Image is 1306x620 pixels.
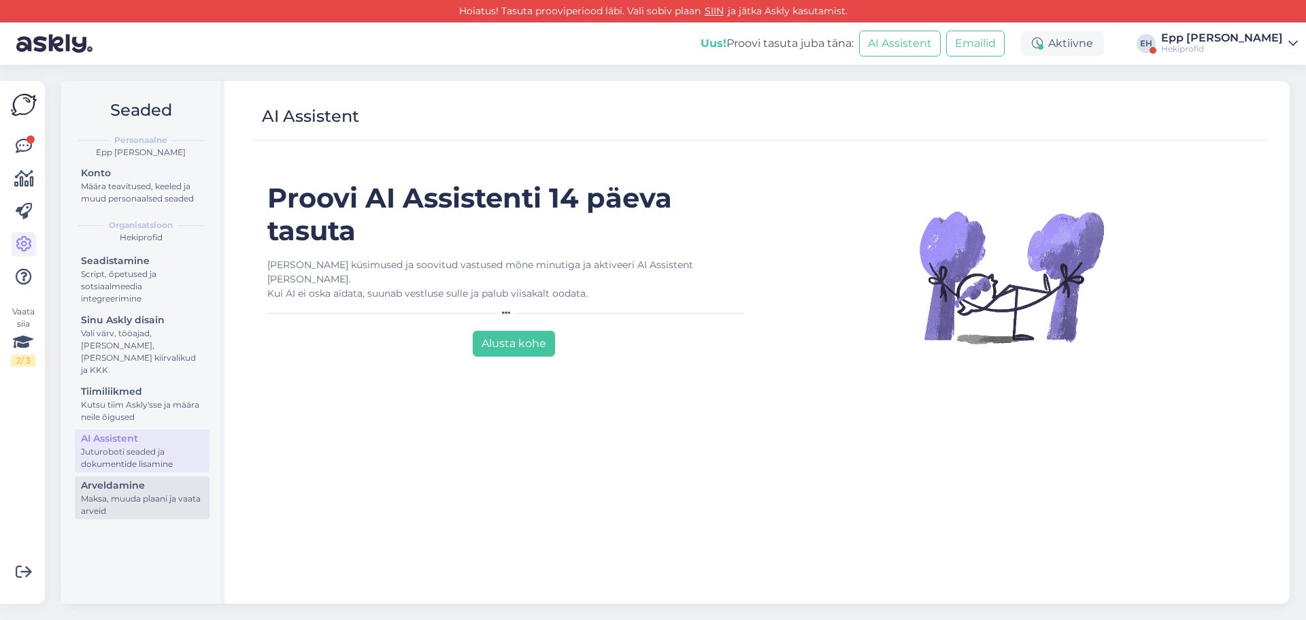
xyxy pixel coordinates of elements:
div: Sinu Askly disain [81,313,203,327]
div: 2 / 3 [11,355,35,367]
div: Konto [81,166,203,180]
div: Seadistamine [81,254,203,268]
b: Uus! [701,37,726,50]
div: EH [1137,34,1156,53]
div: AI Assistent [262,103,359,129]
div: Määra teavitused, keeled ja muud personaalsed seaded [81,180,203,205]
div: Vaata siia [11,306,35,367]
img: Illustration [916,182,1107,372]
h1: Proovi AI Assistenti 14 päeva tasuta [267,182,750,247]
div: Hekiprofid [72,231,210,244]
div: Tiimiliikmed [81,385,203,399]
a: SIIN [701,5,728,17]
div: Juturoboti seaded ja dokumentide lisamine [81,446,203,470]
a: KontoMäära teavitused, keeled ja muud personaalsed seaded [75,164,210,207]
div: Epp [PERSON_NAME] [72,146,210,159]
b: Organisatsioon [109,219,173,231]
a: AI AssistentJuturoboti seaded ja dokumentide lisamine [75,429,210,472]
a: TiimiliikmedKutsu tiim Askly'sse ja määra neile õigused [75,382,210,425]
div: AI Assistent [81,431,203,446]
div: Proovi tasuta juba täna: [701,35,854,52]
b: Personaalne [114,134,167,146]
div: Maksa, muuda plaani ja vaata arveid [81,493,203,517]
img: Askly Logo [11,92,37,118]
a: SeadistamineScript, õpetused ja sotsiaalmeedia integreerimine [75,252,210,307]
div: Vali värv, tööajad, [PERSON_NAME], [PERSON_NAME] kiirvalikud ja KKK [81,327,203,376]
button: Alusta kohe [473,331,555,357]
div: [PERSON_NAME] küsimused ja soovitud vastused mõne minutiga ja aktiveeri AI Assistent [PERSON_NAME... [267,258,750,301]
div: Arveldamine [81,478,203,493]
div: Hekiprofid [1161,44,1283,54]
a: Epp [PERSON_NAME]Hekiprofid [1161,33,1298,54]
h2: Seaded [72,97,210,123]
a: ArveldamineMaksa, muuda plaani ja vaata arveid [75,476,210,519]
button: AI Assistent [859,31,941,56]
button: Emailid [946,31,1005,56]
a: Sinu Askly disainVali värv, tööajad, [PERSON_NAME], [PERSON_NAME] kiirvalikud ja KKK [75,311,210,378]
div: Aktiivne [1021,31,1104,56]
div: Script, õpetused ja sotsiaalmeedia integreerimine [81,268,203,305]
div: Kutsu tiim Askly'sse ja määra neile õigused [81,399,203,423]
div: Epp [PERSON_NAME] [1161,33,1283,44]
